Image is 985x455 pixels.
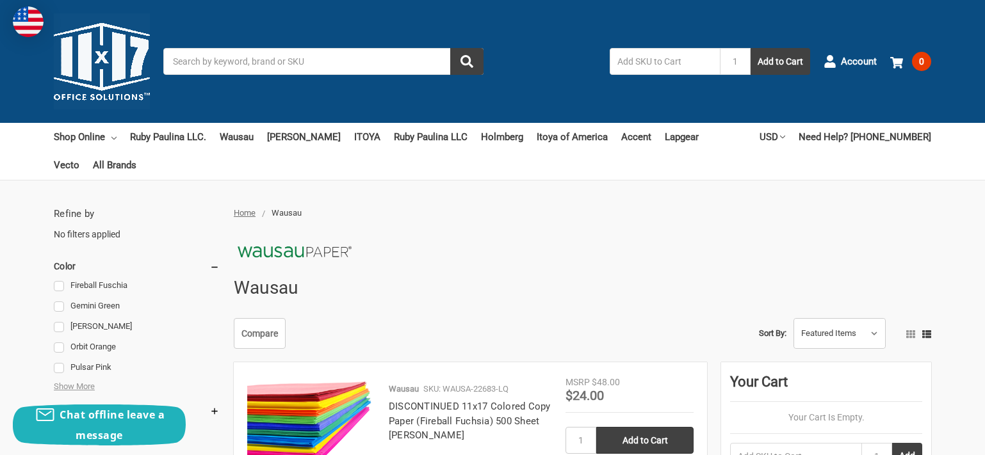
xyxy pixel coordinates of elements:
span: Chat offline leave a message [60,408,165,442]
p: SKU: WAUSA-22683-LQ [423,383,509,395]
a: Wausau [220,123,254,151]
input: Search by keyword, brand or SKU [163,48,484,75]
a: [PERSON_NAME] [267,123,341,151]
a: ITOYA [354,123,380,151]
a: Pulsar Pink [54,359,220,376]
a: Ruby Paulina LLC. [130,123,206,151]
span: Account [841,54,877,69]
span: $24.00 [566,388,604,403]
a: Shop Online [54,123,117,151]
a: Home [234,208,256,218]
img: 11x17.com [54,13,150,109]
a: Accent [621,123,651,151]
h5: Color [54,259,220,274]
a: Orbit Orange [54,339,220,356]
a: Fireball Fuschia [54,277,220,294]
a: Account [824,45,877,78]
a: DISCONTINUED 11x17 Colored Copy Paper (Fireball Fuchsia) 500 Sheet [PERSON_NAME] [389,401,551,441]
span: 0 [912,52,931,71]
p: Wausau [389,383,419,395]
a: Gemini Green [54,298,220,315]
a: Compare [234,318,286,349]
button: Chat offline leave a message [13,404,186,445]
span: Wausau [272,208,302,218]
a: USD [760,123,785,151]
h5: Refine by [54,207,220,221]
a: Holmberg [481,123,523,151]
span: Show More [54,380,95,393]
a: Lapgear [665,123,699,151]
a: Need Help? [PHONE_NUMBER] [799,123,931,151]
button: Add to Cart [751,48,810,75]
div: MSRP [566,376,590,389]
a: All Brands [93,151,136,179]
input: Add SKU to Cart [610,48,720,75]
img: duty and tax information for United States [13,6,44,37]
a: Itoya of America [537,123,608,151]
a: [PERSON_NAME] [54,318,220,335]
a: 0 [890,45,931,78]
img: Wausau [234,232,355,271]
a: Ruby Paulina LLC [394,123,468,151]
div: No filters applied [54,207,220,241]
span: $48.00 [592,377,620,387]
label: Sort By: [759,324,786,343]
a: Vecto [54,151,79,179]
input: Add to Cart [596,427,694,454]
h1: Wausau [234,271,298,305]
